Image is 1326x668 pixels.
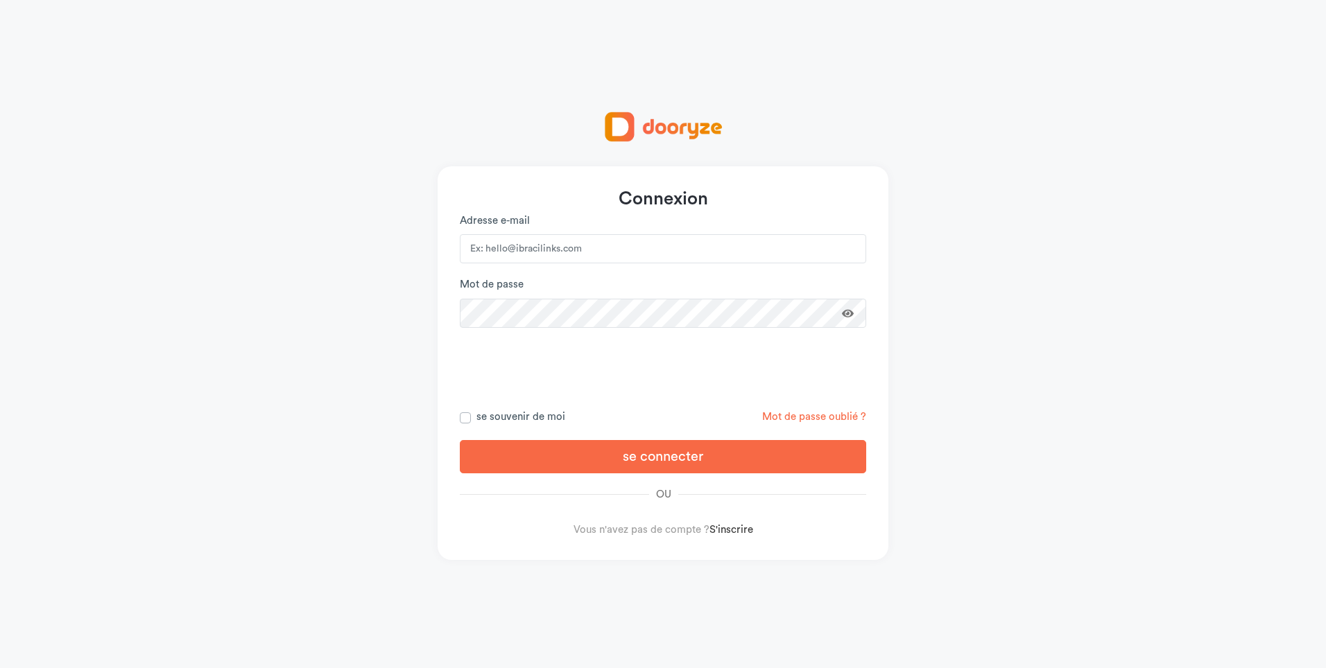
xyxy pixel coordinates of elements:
[460,213,530,229] label: Adresse e-mail
[709,525,753,535] a: S'inscrire
[460,440,866,473] button: se connecter
[460,188,866,210] h1: Connexion
[601,108,725,146] img: Logo
[460,522,866,538] div: Vous n'avez pas de compte ?
[762,412,866,422] a: Mot de passe oublié ?
[460,277,524,293] label: Mot de passe
[476,410,565,425] label: se souvenir de moi
[558,342,768,396] iframe: reCAPTCHA
[460,234,866,263] input: Ex: hello@ibracilinks.com
[649,487,678,503] span: ou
